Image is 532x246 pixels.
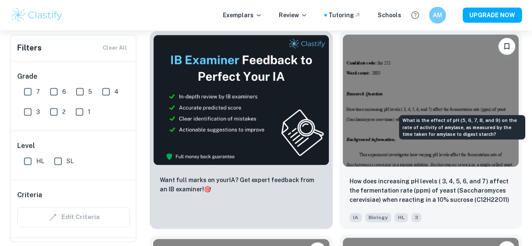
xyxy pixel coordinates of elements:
span: 5 [88,87,92,96]
p: Exemplars [223,11,262,20]
span: SL [66,156,74,166]
h6: Filters [17,42,42,54]
p: Review [279,11,307,20]
a: ThumbnailWant full marks on yourIA? Get expert feedback from an IB examiner! [150,31,333,229]
h6: Grade [17,71,130,82]
h6: Level [17,141,130,151]
img: Clastify logo [10,7,64,24]
p: How does increasing pH levels ( 3, 4, 5, 6, and 7) affect the fermentation rate (ppm) of yeast (S... [349,177,512,205]
p: Want full marks on your IA ? Get expert feedback from an IB examiner! [160,175,323,194]
div: Criteria filters are unavailable when searching by topic [17,207,130,227]
img: Thumbnail [153,34,329,165]
span: 3 [411,213,421,222]
button: AM [429,7,446,24]
button: Help and Feedback [408,8,422,22]
span: Biology [365,213,391,222]
button: Bookmark [498,38,515,55]
span: 2 [62,107,66,116]
button: UPGRADE NOW [463,8,522,23]
span: 3 [36,107,40,116]
span: HL [36,156,44,166]
a: BookmarkHow does increasing pH levels ( 3, 4, 5, 6, and 7) affect the fermentation rate (ppm) of ... [339,31,522,229]
span: 7 [36,87,40,96]
span: HL [394,213,408,222]
h6: Criteria [17,190,42,200]
a: Tutoring [328,11,361,20]
h6: AM [433,11,442,20]
span: 🎯 [204,186,211,193]
div: What is the effect of pH (5, 6, 7, 8, and 9) on the rate of activity of amylase, as measured by t... [399,115,525,139]
a: Schools [378,11,401,20]
span: 1 [88,107,90,116]
img: Biology IA example thumbnail: How does increasing pH levels ( 3, 4, 5, [343,34,519,167]
span: IA [349,213,362,222]
span: 4 [114,87,119,96]
span: 6 [62,87,66,96]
